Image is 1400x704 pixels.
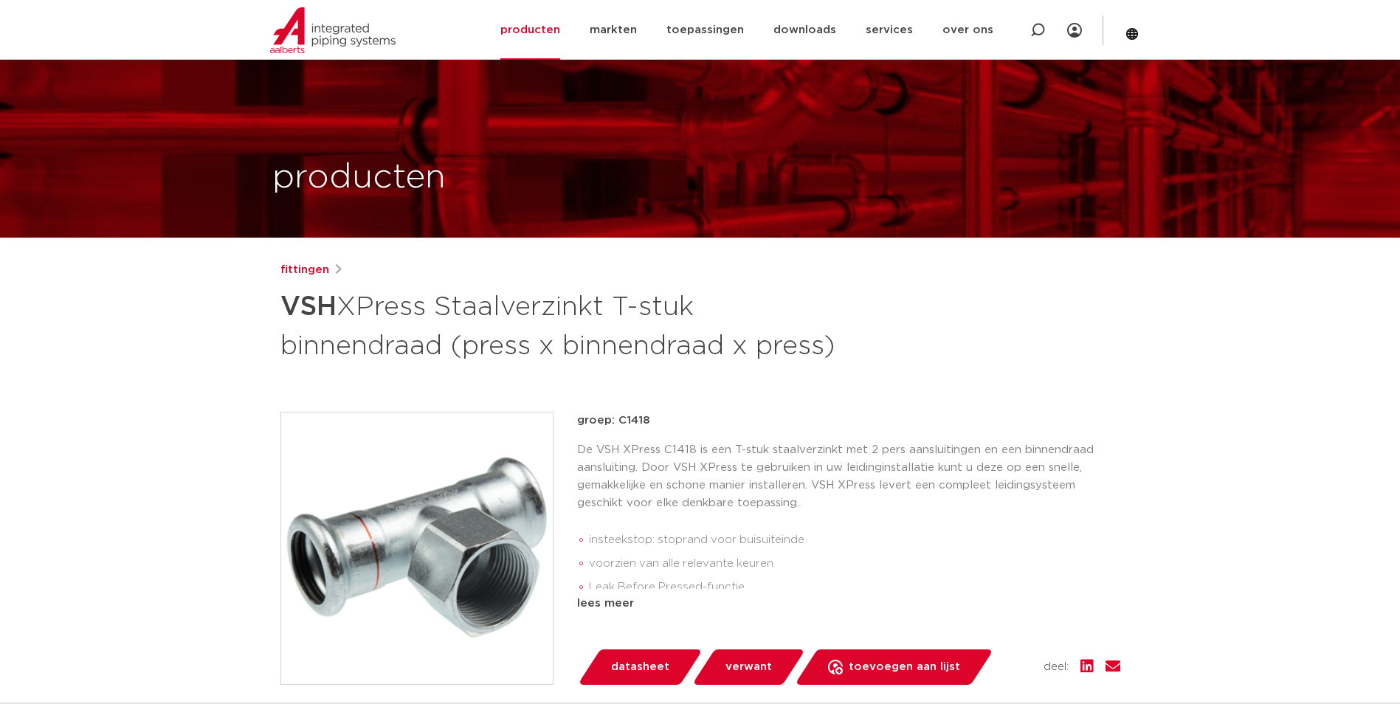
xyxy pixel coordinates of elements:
span: verwant [725,655,772,679]
p: De VSH XPress C1418 is een T-stuk staalverzinkt met 2 pers aansluitingen en een binnendraad aansl... [577,441,1120,512]
span: toevoegen aan lijst [849,655,960,679]
div: lees meer [577,595,1120,612]
img: Product Image for VSH XPress Staalverzinkt T-stuk binnendraad (press x binnendraad x press) [281,413,553,684]
li: insteekstop: stoprand voor buisuiteinde [589,528,1120,552]
span: datasheet [611,655,669,679]
a: datasheet [577,649,703,685]
p: groep: C1418 [577,412,1120,429]
a: verwant [692,649,805,685]
strong: VSH [280,294,337,320]
h1: producten [272,154,446,201]
li: Leak Before Pressed-functie [589,576,1120,599]
h1: XPress Staalverzinkt T-stuk binnendraad (press x binnendraad x press) [280,285,835,365]
a: fittingen [280,261,329,279]
li: voorzien van alle relevante keuren [589,552,1120,576]
span: deel: [1044,658,1069,676]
